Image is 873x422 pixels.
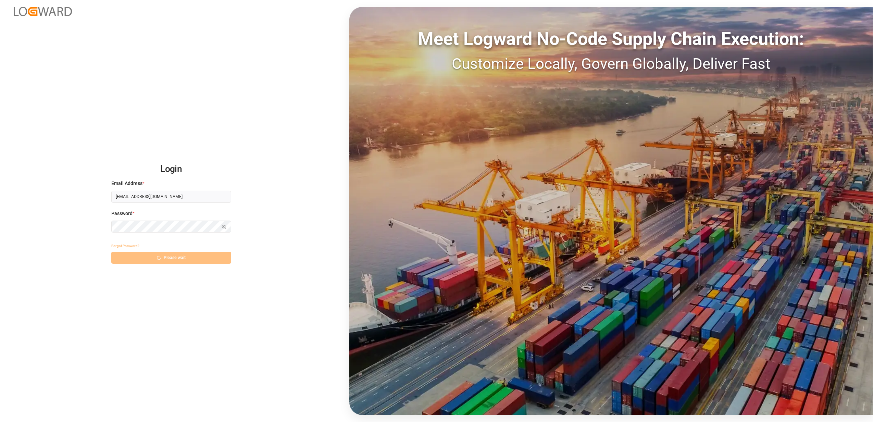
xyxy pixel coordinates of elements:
[111,180,142,187] span: Email Address
[349,52,873,75] div: Customize Locally, Govern Globally, Deliver Fast
[111,191,231,203] input: Enter your email
[111,158,231,180] h2: Login
[111,210,133,217] span: Password
[14,7,72,16] img: Logward_new_orange.png
[349,26,873,52] div: Meet Logward No-Code Supply Chain Execution:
